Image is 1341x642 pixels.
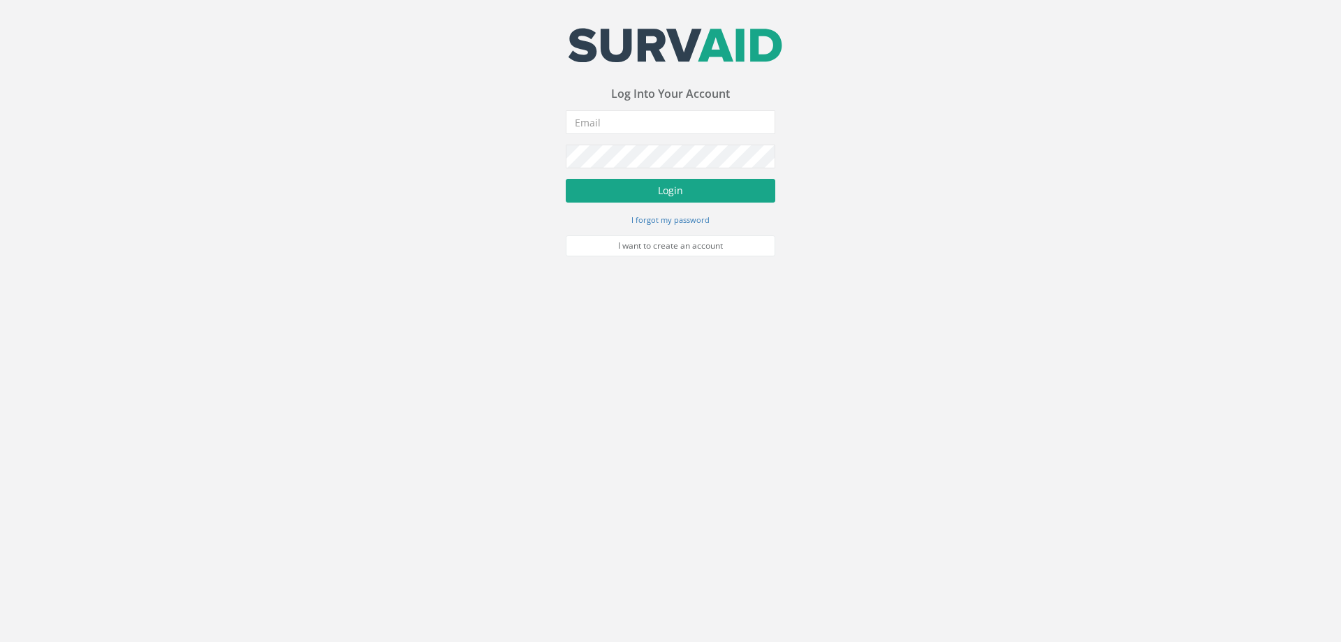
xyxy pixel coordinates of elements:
input: Email [566,110,775,134]
a: I want to create an account [566,235,775,256]
a: I forgot my password [631,213,710,226]
h3: Log Into Your Account [566,88,775,101]
button: Login [566,179,775,203]
small: I forgot my password [631,214,710,225]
